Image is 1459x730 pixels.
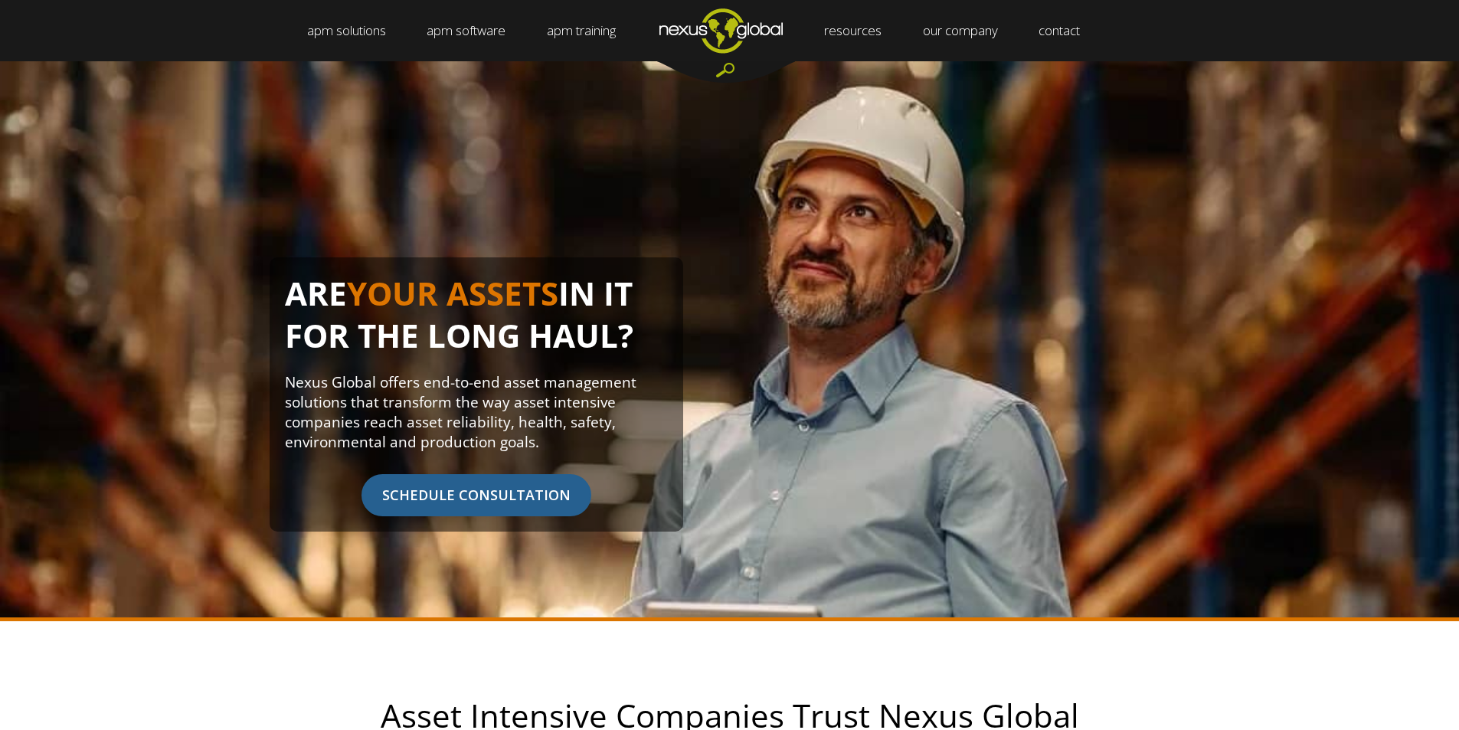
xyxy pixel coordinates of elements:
span: SCHEDULE CONSULTATION [361,474,591,516]
span: YOUR ASSETS [347,271,558,315]
p: Nexus Global offers end-to-end asset management solutions that transform the way asset intensive ... [285,372,668,452]
h1: ARE IN IT FOR THE LONG HAUL? [285,273,668,372]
